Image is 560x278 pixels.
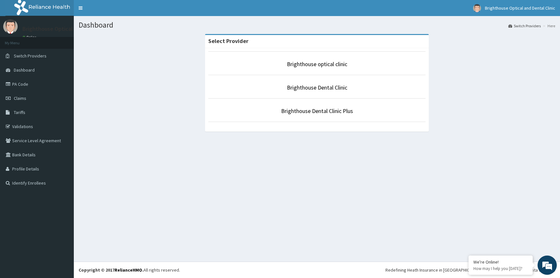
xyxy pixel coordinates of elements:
[281,107,353,115] a: Brighthouse Dental Clinic Plus
[14,95,26,101] span: Claims
[22,26,116,32] p: Brighthouse Optical and Dental Clinic
[79,21,555,29] h1: Dashboard
[22,35,38,39] a: Online
[485,5,555,11] span: Brighthouse Optical and Dental Clinic
[473,266,528,271] p: How may I help you today?
[74,262,560,278] footer: All rights reserved.
[14,67,35,73] span: Dashboard
[473,4,481,12] img: User Image
[3,19,18,34] img: User Image
[14,109,25,115] span: Tariffs
[473,259,528,265] div: We're Online!
[287,84,347,91] a: Brighthouse Dental Clinic
[287,60,347,68] a: Brighthouse optical clinic
[508,23,541,29] a: Switch Providers
[14,53,47,59] span: Switch Providers
[541,23,555,29] li: Here
[208,37,248,45] strong: Select Provider
[115,267,142,273] a: RelianceHMO
[79,267,143,273] strong: Copyright © 2017 .
[385,267,555,273] div: Redefining Heath Insurance in [GEOGRAPHIC_DATA] using Telemedicine and Data Science!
